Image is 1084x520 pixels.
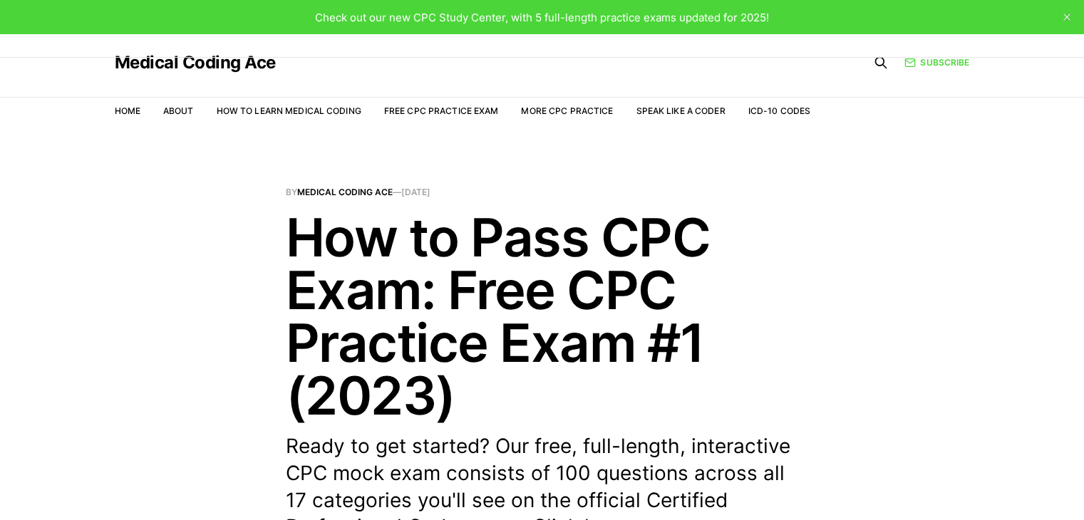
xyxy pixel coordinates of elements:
[115,54,276,71] a: Medical Coding Ace
[217,105,361,116] a: How to Learn Medical Coding
[115,105,140,116] a: Home
[297,187,393,197] a: Medical Coding Ace
[163,105,194,116] a: About
[286,188,799,197] span: By —
[315,11,769,24] span: Check out our new CPC Study Center, with 5 full-length practice exams updated for 2025!
[401,187,430,197] time: [DATE]
[748,105,810,116] a: ICD-10 Codes
[1055,6,1078,28] button: close
[286,211,799,422] h1: How to Pass CPC Exam: Free CPC Practice Exam #1 (2023)
[521,105,613,116] a: More CPC Practice
[636,105,726,116] a: Speak Like a Coder
[384,105,499,116] a: Free CPC Practice Exam
[904,56,969,69] a: Subscribe
[852,450,1084,520] iframe: portal-trigger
